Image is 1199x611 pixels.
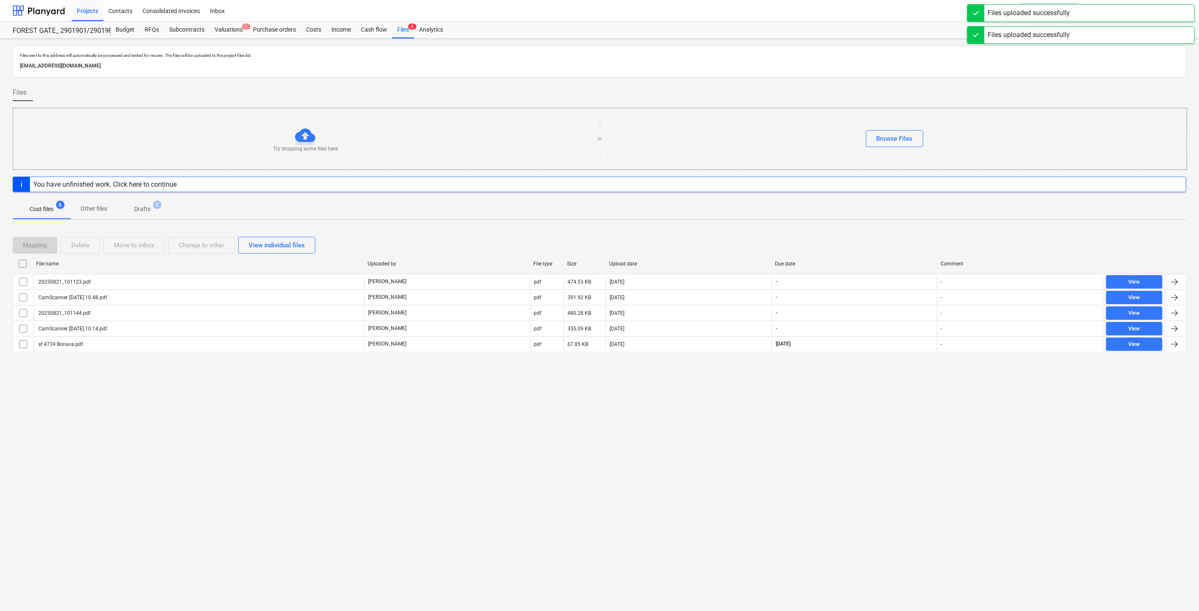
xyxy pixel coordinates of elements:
div: Files uploaded successfully [988,30,1070,40]
div: FOREST GATE_ 2901901/2901902/2901903 [13,27,100,35]
span: 1 [242,24,250,29]
a: Files6 [392,21,414,38]
p: [PERSON_NAME] [368,325,406,332]
div: Uploaded by [368,261,527,267]
div: View [1129,324,1140,334]
button: View [1106,306,1162,320]
div: 67.85 KB [567,341,588,347]
div: File name [36,261,361,267]
button: View [1106,322,1162,335]
div: sf 4739 Bonava.pdf [37,341,83,347]
p: [PERSON_NAME] [368,294,406,301]
p: Files sent to this address will automatically be processed and tested for viruses. The files will... [20,53,1179,58]
span: Files [13,88,27,98]
div: - [941,326,942,332]
div: Files uploaded successfully [988,8,1070,18]
div: 20250821_101144.pdf [37,310,91,316]
span: - [775,325,779,332]
button: View [1106,291,1162,304]
div: View [1129,277,1140,287]
div: - [941,310,942,316]
div: - [941,279,942,285]
p: [PERSON_NAME] [368,278,406,285]
div: CamScanner [DATE] 10.48.pdf [37,295,107,300]
div: - [941,295,942,300]
div: Files [392,21,414,38]
div: File type [533,261,560,267]
div: Valuations [210,21,248,38]
div: View [1129,340,1140,349]
a: Purchase orders [248,21,301,38]
div: [DATE] [610,341,624,347]
button: Browse Files [866,130,923,147]
div: CamScanner [DATE] 10.14.pdf [37,326,107,332]
button: View [1106,275,1162,289]
div: [DATE] [610,326,624,332]
span: - [775,278,779,285]
p: [PERSON_NAME] [368,309,406,316]
a: Valuations1 [210,21,248,38]
button: View individual files [238,237,315,254]
iframe: Chat Widget [1157,571,1199,611]
div: pdf [534,279,541,285]
div: [DATE] [610,279,624,285]
div: pdf [534,295,541,300]
a: Cash flow [356,21,392,38]
div: Try dropping some files hereorBrowse Files [13,108,1187,170]
div: Comment [941,261,1100,267]
div: Upload date [609,261,768,267]
div: 480.28 KB [567,310,591,316]
div: 355.09 KB [567,326,591,332]
div: 474.53 KB [567,279,591,285]
span: [DATE] [775,340,792,348]
p: Cost files [30,205,54,214]
div: [DATE] [610,295,624,300]
a: Income [326,21,356,38]
div: pdf [534,341,541,347]
div: You have unfinished work. Click here to continue [33,180,177,188]
button: View [1106,338,1162,351]
span: 6 [56,201,65,209]
p: Other files [81,204,107,213]
span: - [775,294,779,301]
div: View individual files [249,240,305,251]
div: Browse Files [876,133,913,144]
p: [PERSON_NAME] [368,340,406,348]
div: Size [567,261,602,267]
div: pdf [534,310,541,316]
div: [DATE] [610,310,624,316]
a: Analytics [414,21,448,38]
span: 2 [153,201,161,209]
p: [EMAIL_ADDRESS][DOMAIN_NAME] [20,62,1179,70]
div: 391.92 KB [567,295,591,300]
div: 20250821_101123.pdf [37,279,91,285]
p: Drafts [134,205,151,214]
a: Subcontracts [164,21,210,38]
div: - [941,341,942,347]
div: Due date [775,261,934,267]
a: Budget [110,21,140,38]
div: pdf [534,326,541,332]
div: View [1129,293,1140,303]
div: View [1129,308,1140,318]
a: RFQs [140,21,164,38]
p: Try dropping some files here [273,145,338,153]
span: - [775,309,779,316]
p: or [598,135,602,142]
a: Costs [301,21,326,38]
span: 6 [408,24,417,29]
